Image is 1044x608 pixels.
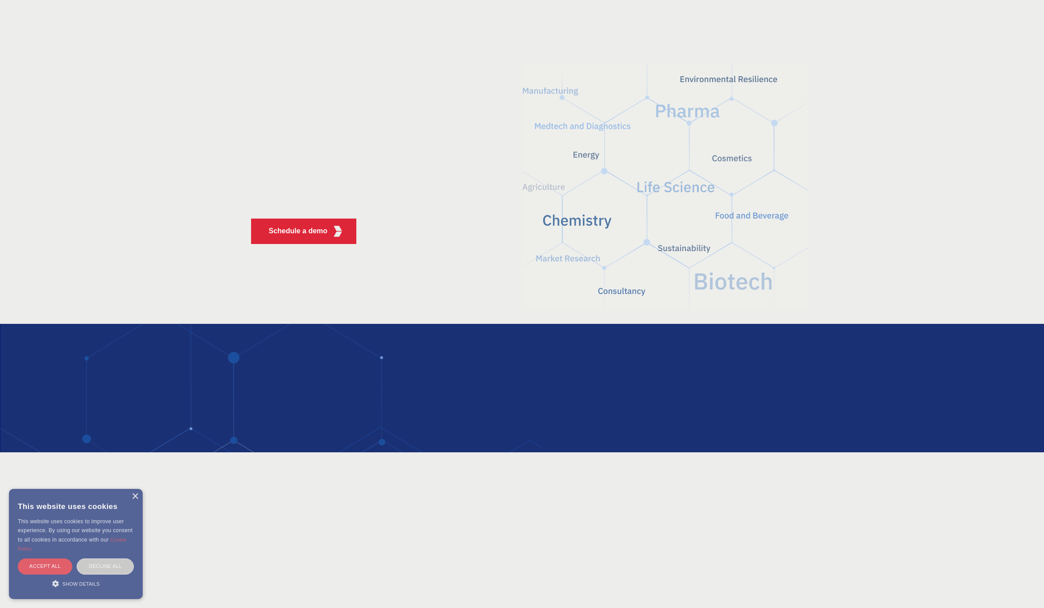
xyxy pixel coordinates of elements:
[132,493,138,500] div: Close
[18,537,127,551] a: Cookie Policy
[522,58,808,315] img: KGG Fifth Element RED
[62,581,100,587] span: Show details
[18,579,134,588] div: Show details
[269,226,328,236] p: Schedule a demo
[77,558,134,574] div: Decline all
[18,558,72,574] div: Accept all
[332,226,343,237] img: KGG Fifth Element RED
[18,496,134,517] div: This website uses cookies
[18,518,132,543] span: This website uses cookies to improve user experience. By using our website you consent to all coo...
[251,219,357,244] button: Schedule a demoKGG Fifth Element RED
